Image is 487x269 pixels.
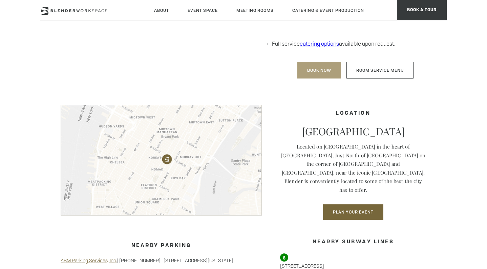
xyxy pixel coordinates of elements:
[61,257,117,264] a: ABM Parking Services, Inc.
[280,107,426,120] h4: Location
[264,36,447,51] li: Full service available upon request.
[280,125,426,137] p: [GEOGRAPHIC_DATA]
[280,253,288,262] span: 6
[300,40,339,47] a: catering options
[61,105,262,216] img: blender-map.jpg
[61,257,262,264] p: | [PHONE_NUMBER] | [STREET_ADDRESS][US_STATE]
[280,236,426,249] h3: Nearby Subway Lines
[280,142,426,194] p: Located on [GEOGRAPHIC_DATA] in the heart of [GEOGRAPHIC_DATA]. Just North of [GEOGRAPHIC_DATA] o...
[346,62,414,79] a: Room Service Menu
[323,204,383,220] button: Plan Your Event
[297,62,341,79] a: Book Now
[61,240,262,252] h3: Nearby Parking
